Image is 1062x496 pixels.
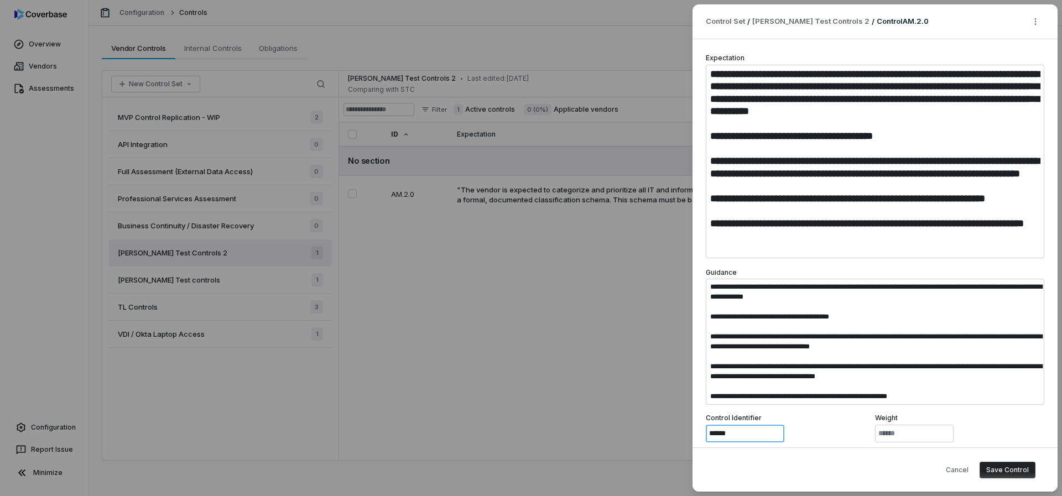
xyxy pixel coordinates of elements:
[747,17,750,27] p: /
[980,462,1035,478] button: Save Control
[939,462,975,478] button: Cancel
[872,17,874,27] p: /
[875,414,1044,422] label: Weight
[752,16,870,27] a: [PERSON_NAME] Test Controls 2
[1027,13,1044,30] button: More actions
[706,414,875,422] label: Control Identifier
[706,54,745,62] label: Expectation
[706,16,745,27] span: Control Set
[877,17,929,25] span: Control AM.2.0
[706,268,737,276] label: Guidance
